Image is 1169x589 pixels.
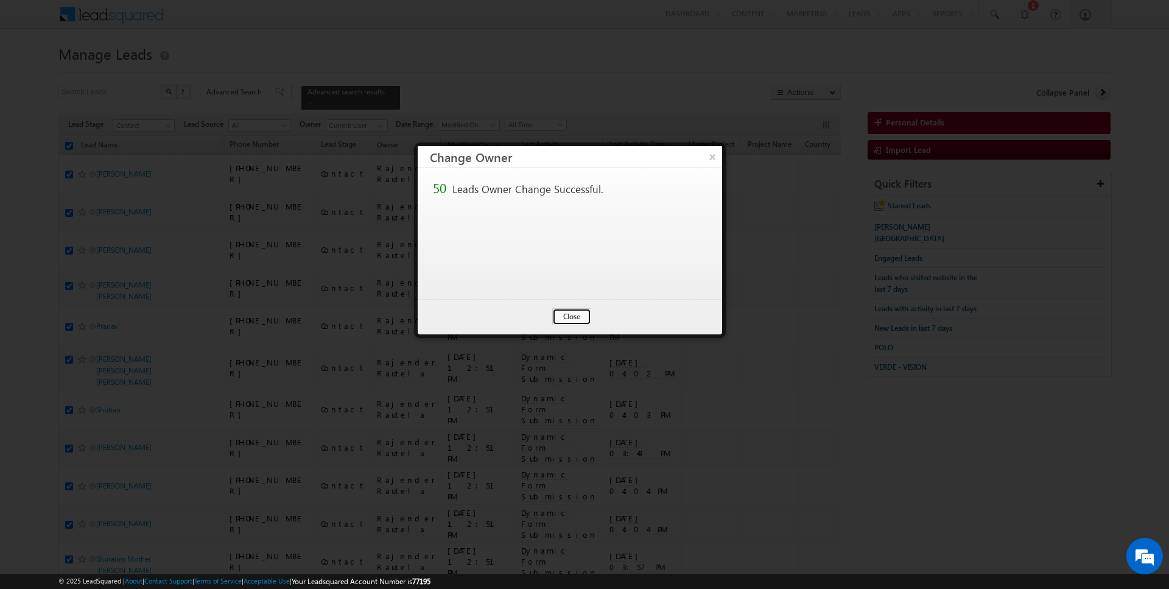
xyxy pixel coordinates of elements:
[703,146,722,168] button: ×
[552,308,591,325] button: Close
[449,179,606,198] td: Leads Owner Change Successful.
[166,375,221,392] em: Start Chat
[412,577,430,586] span: 77195
[194,577,242,585] a: Terms of Service
[244,577,290,585] a: Acceptable Use
[125,577,142,585] a: About
[144,577,192,585] a: Contact Support
[16,113,222,365] textarea: Type your message and hit 'Enter'
[63,64,205,80] div: Chat with us now
[21,64,51,80] img: d_60004797649_company_0_60004797649
[200,6,229,35] div: Minimize live chat window
[292,577,430,586] span: Your Leadsquared Account Number is
[58,576,430,587] span: © 2025 LeadSquared | | | | |
[430,179,449,198] td: 50
[430,146,722,168] h3: Change Owner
